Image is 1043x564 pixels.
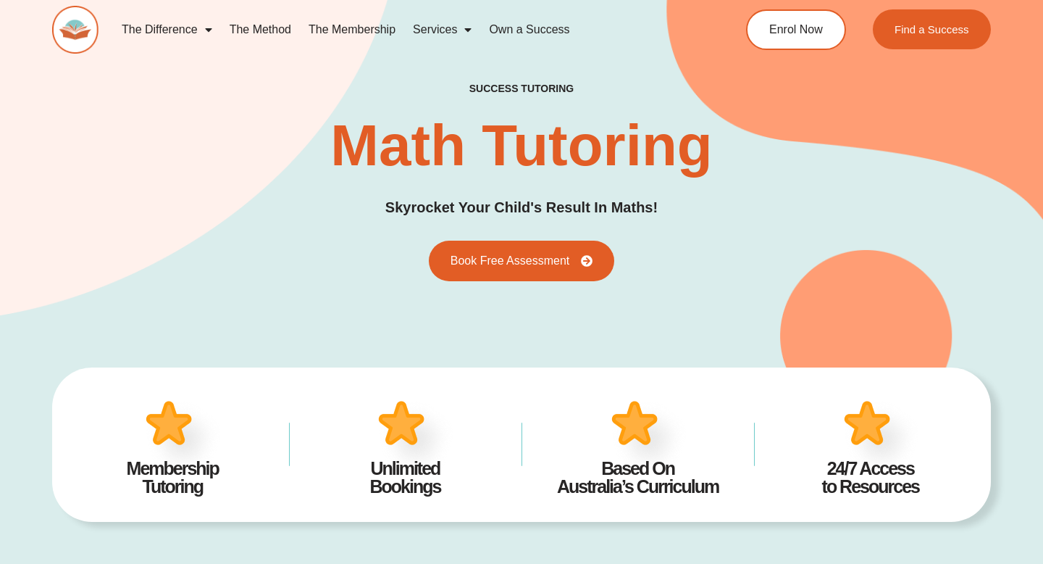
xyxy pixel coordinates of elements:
[543,460,732,496] h4: Based On Australia’s Curriculum
[404,13,480,46] a: Services
[300,13,404,46] a: The Membership
[78,460,267,496] h4: Membership Tutoring
[451,255,570,267] span: Book Free Assessment
[469,83,574,95] h4: success tutoring
[330,117,712,175] h2: Math Tutoring
[776,460,965,496] h4: 24/7 Access to Resources
[113,13,221,46] a: The Difference
[221,13,300,46] a: The Method
[385,196,658,219] h3: Skyrocket Your Child's Result In Maths!
[480,13,578,46] a: Own a Success
[429,241,615,281] a: Book Free Assessment
[746,9,846,50] a: Enrol Now
[113,13,692,46] nav: Menu
[895,24,969,35] span: Find a Success
[769,24,823,36] span: Enrol Now
[873,9,991,49] a: Find a Success
[311,460,500,496] h4: Unlimited Bookings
